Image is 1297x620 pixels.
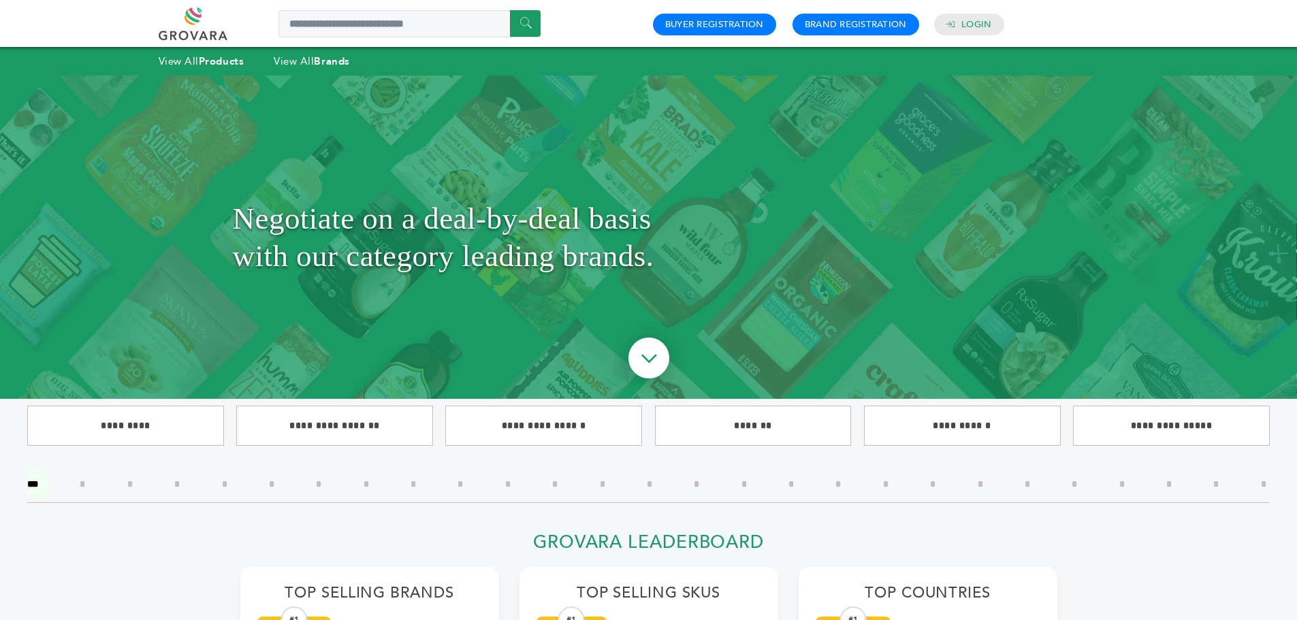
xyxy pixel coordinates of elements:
h2: Top Countries [816,584,1040,610]
a: Login [961,18,991,31]
a: Brand Registration [805,18,907,31]
a: View AllBrands [274,54,350,68]
strong: Products [199,54,244,68]
a: View AllProducts [159,54,244,68]
input: Search a product or brand... [278,10,541,37]
h2: Top Selling Brands [257,584,482,610]
img: ourBrandsHeroArrow.png [613,324,685,396]
h2: Top Selling SKUs [537,584,761,610]
strong: Brands [314,54,349,68]
a: Buyer Registration [665,18,764,31]
h2: Grovara Leaderboard [240,532,1057,561]
h1: Negotiate on a deal-by-deal basis with our category leading brands. [233,110,1065,365]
